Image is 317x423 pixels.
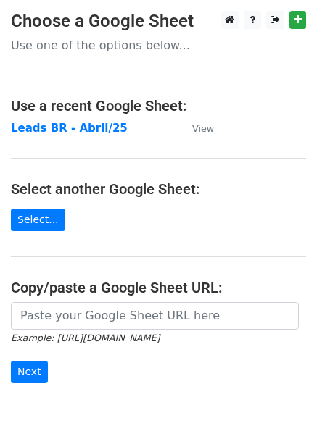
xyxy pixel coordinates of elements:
h4: Use a recent Google Sheet: [11,97,306,114]
a: Leads BR - Abril/25 [11,122,128,135]
h4: Copy/paste a Google Sheet URL: [11,279,306,296]
a: View [178,122,214,135]
small: View [192,123,214,134]
a: Select... [11,209,65,231]
small: Example: [URL][DOMAIN_NAME] [11,332,160,343]
h3: Choose a Google Sheet [11,11,306,32]
h4: Select another Google Sheet: [11,180,306,198]
input: Next [11,361,48,383]
input: Paste your Google Sheet URL here [11,302,299,330]
p: Use one of the options below... [11,38,306,53]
